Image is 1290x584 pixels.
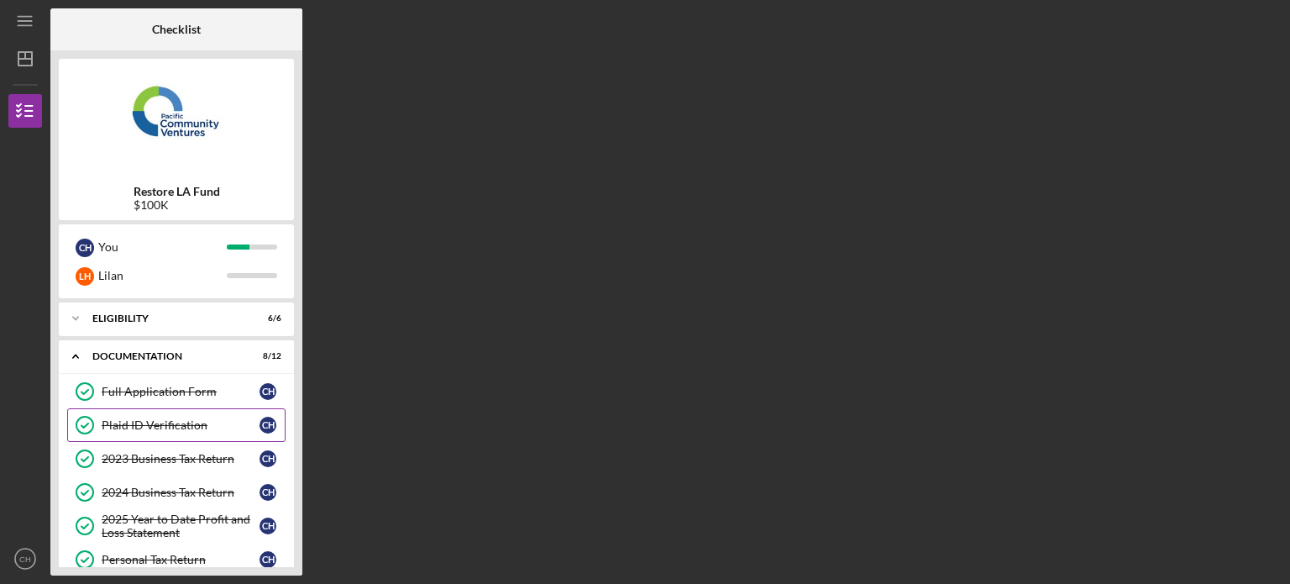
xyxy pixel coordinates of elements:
a: 2023 Business Tax ReturnCH [67,442,286,476]
a: 2024 Business Tax ReturnCH [67,476,286,509]
div: $100K [134,198,220,212]
text: CH [19,555,31,564]
div: Documentation [92,351,239,361]
div: 8 / 12 [251,351,281,361]
div: C H [260,518,276,534]
div: Personal Tax Return [102,553,260,566]
div: Eligibility [92,313,239,324]
div: Full Application Form [102,385,260,398]
div: You [98,233,227,261]
div: C H [260,383,276,400]
div: 6 / 6 [251,313,281,324]
div: 2025 Year to Date Profit and Loss Statement [102,513,260,539]
div: C H [260,417,276,434]
img: Product logo [59,67,294,168]
div: C H [260,450,276,467]
div: Plaid ID Verification [102,418,260,432]
a: Personal Tax ReturnCH [67,543,286,576]
a: Plaid ID VerificationCH [67,408,286,442]
div: C H [260,551,276,568]
div: C H [260,484,276,501]
button: CH [8,542,42,576]
div: 2024 Business Tax Return [102,486,260,499]
div: Lilan [98,261,227,290]
a: Full Application FormCH [67,375,286,408]
b: Restore LA Fund [134,185,220,198]
div: L H [76,267,94,286]
div: C H [76,239,94,257]
div: 2023 Business Tax Return [102,452,260,466]
a: 2025 Year to Date Profit and Loss StatementCH [67,509,286,543]
b: Checklist [152,23,201,36]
